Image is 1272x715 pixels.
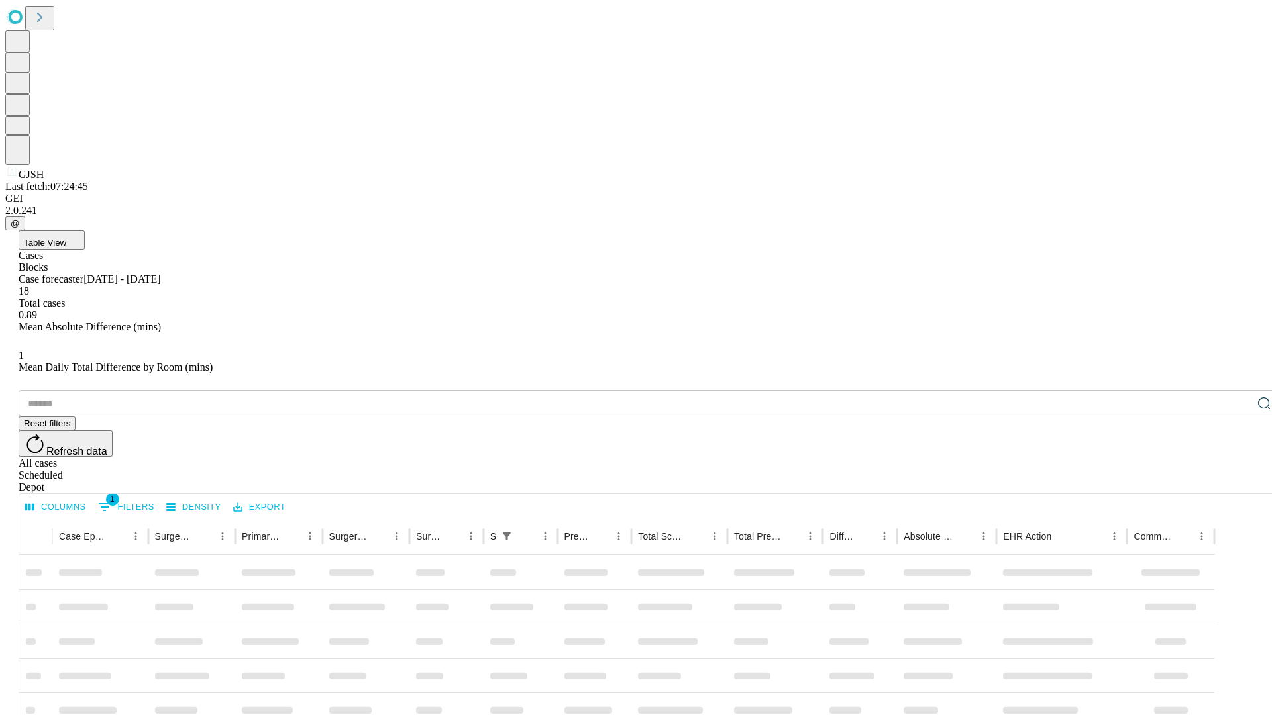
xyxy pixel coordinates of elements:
span: Mean Daily Total Difference by Room (mins) [19,361,213,373]
div: Absolute Difference [904,531,955,542]
button: Show filters [498,527,516,546]
span: GJSH [19,169,44,180]
button: Menu [706,527,724,546]
div: Surgery Date [416,531,442,542]
span: Last fetch: 07:24:45 [5,181,88,192]
button: Sort [1174,527,1192,546]
span: 18 [19,285,29,297]
button: Sort [443,527,462,546]
button: Sort [108,527,127,546]
div: Surgeon Name [155,531,193,542]
button: Menu [1192,527,1211,546]
button: Sort [782,527,801,546]
div: 2.0.241 [5,205,1267,216]
span: 0.89 [19,309,37,320]
button: Sort [282,527,301,546]
span: Refresh data [46,446,107,457]
button: Menu [609,527,628,546]
button: Menu [127,527,145,546]
span: Reset filters [24,418,70,428]
button: @ [5,216,25,230]
div: EHR Action [1003,531,1051,542]
div: 1 active filter [498,527,516,546]
span: @ [11,218,20,228]
button: Density [163,497,225,518]
span: Case forecaster [19,273,83,285]
span: 1 [19,350,24,361]
div: Total Scheduled Duration [638,531,686,542]
button: Sort [1053,527,1071,546]
button: Menu [801,527,820,546]
span: Total cases [19,297,65,309]
div: Surgery Name [329,531,368,542]
button: Select columns [22,497,89,518]
button: Sort [517,527,536,546]
button: Menu [1105,527,1124,546]
button: Sort [369,527,388,546]
button: Menu [975,527,993,546]
button: Export [230,497,289,518]
button: Menu [301,527,319,546]
span: Table View [24,238,66,248]
button: Menu [536,527,555,546]
button: Menu [875,527,894,546]
div: Case Epic Id [59,531,107,542]
div: Primary Service [242,531,280,542]
span: Mean Absolute Difference (mins) [19,321,161,332]
button: Sort [956,527,975,546]
button: Show filters [95,497,158,518]
button: Menu [388,527,406,546]
div: Difference [829,531,855,542]
div: GEI [5,193,1267,205]
div: Comments [1134,531,1172,542]
button: Table View [19,230,85,250]
div: Scheduled In Room Duration [490,531,496,542]
button: Menu [462,527,480,546]
button: Menu [213,527,232,546]
div: Total Predicted Duration [734,531,782,542]
span: 1 [106,493,119,506]
button: Sort [591,527,609,546]
button: Sort [195,527,213,546]
div: Predicted In Room Duration [564,531,590,542]
button: Sort [687,527,706,546]
span: [DATE] - [DATE] [83,273,160,285]
button: Reset filters [19,416,76,430]
button: Sort [857,527,875,546]
button: Refresh data [19,430,113,457]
